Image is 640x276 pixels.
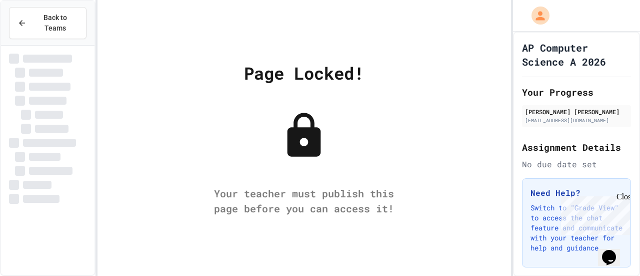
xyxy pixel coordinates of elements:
[557,192,630,235] iframe: chat widget
[521,4,552,27] div: My Account
[530,187,622,199] h3: Need Help?
[530,203,622,253] p: Switch to "Grade View" to access the chat feature and communicate with your teacher for help and ...
[598,236,630,266] iframe: chat widget
[522,41,631,69] h1: AP Computer Science A 2026
[4,4,69,64] div: Chat with us now!Close
[9,7,86,39] button: Back to Teams
[525,117,628,124] div: [EMAIL_ADDRESS][DOMAIN_NAME]
[522,140,631,154] h2: Assignment Details
[525,107,628,116] div: [PERSON_NAME] [PERSON_NAME]
[244,60,364,86] div: Page Locked!
[522,85,631,99] h2: Your Progress
[204,186,404,216] div: Your teacher must publish this page before you can access it!
[32,13,78,34] span: Back to Teams
[522,158,631,170] div: No due date set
